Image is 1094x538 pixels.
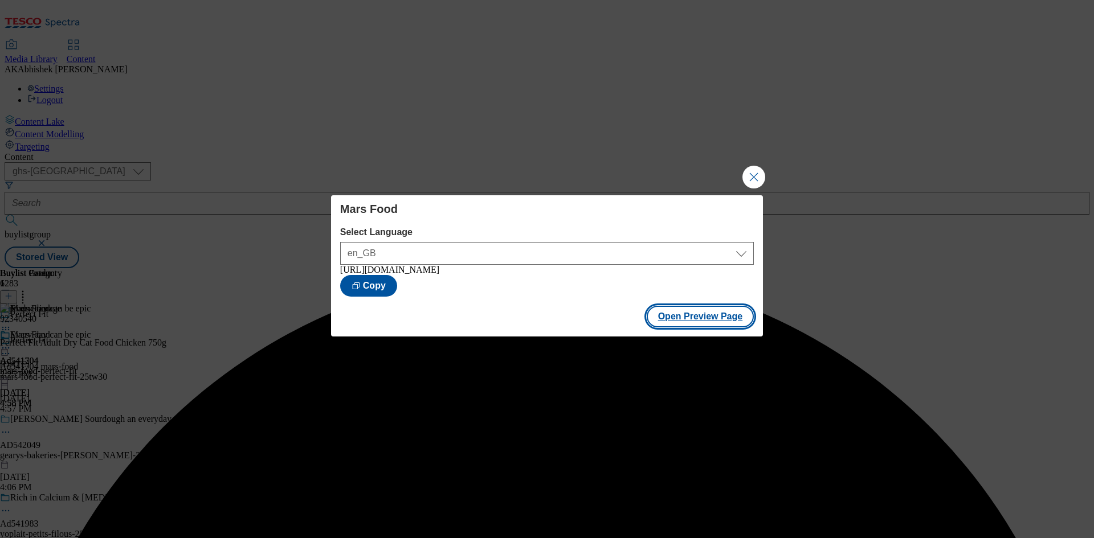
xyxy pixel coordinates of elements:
[340,202,754,216] h4: Mars Food
[340,227,754,237] label: Select Language
[647,306,754,327] button: Open Preview Page
[340,265,754,275] div: [URL][DOMAIN_NAME]
[742,166,765,188] button: Close Modal
[340,275,397,297] button: Copy
[331,195,763,336] div: Modal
